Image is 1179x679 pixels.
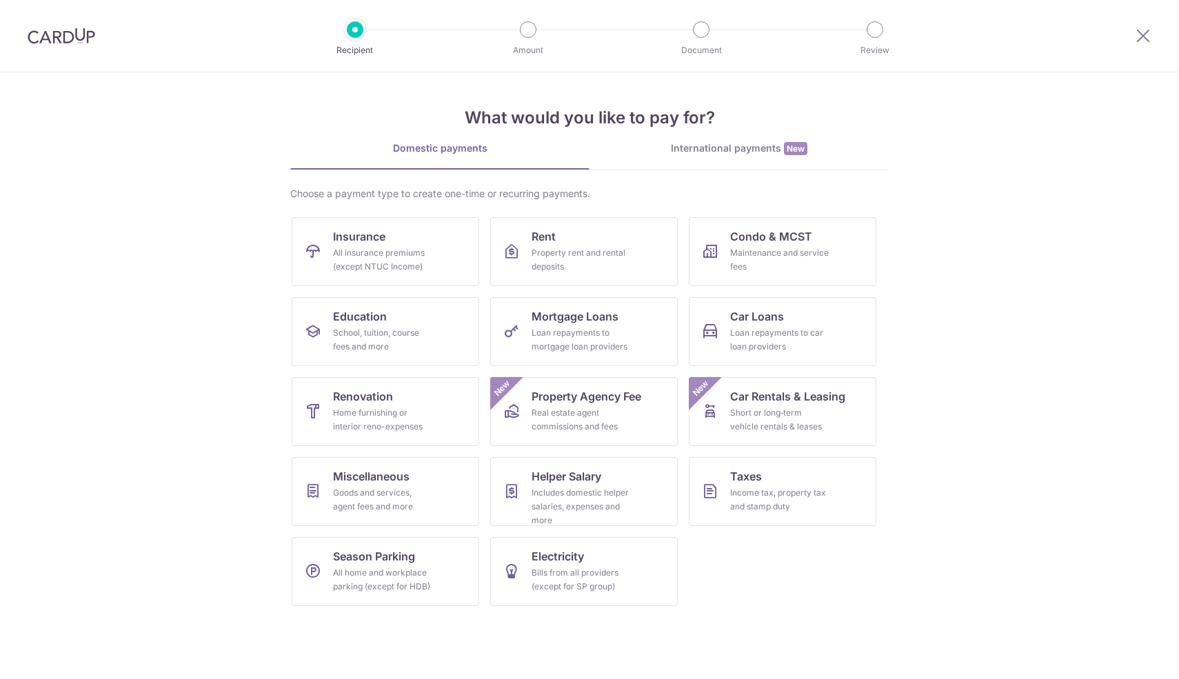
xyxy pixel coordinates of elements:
span: Season Parking [333,548,415,565]
span: Car Loans [730,308,784,325]
div: Real estate agent commissions and fees [532,406,631,434]
span: Education [333,308,387,325]
span: Insurance [333,228,385,245]
a: InsuranceAll insurance premiums (except NTUC Income) [292,217,479,286]
a: Season ParkingAll home and workplace parking (except for HDB) [292,537,479,606]
h4: What would you like to pay for? [290,105,889,130]
iframe: Opens a widget where you can find more information [1090,638,1165,672]
div: All home and workplace parking (except for HDB) [333,566,432,594]
a: TaxesIncome tax, property tax and stamp duty [689,457,876,526]
div: Loan repayments to mortgage loan providers [532,326,631,354]
div: Includes domestic helper salaries, expenses and more [532,486,631,527]
div: Home furnishing or interior reno-expenses [333,406,432,434]
div: Property rent and rental deposits [532,246,631,274]
span: Condo & MCST [730,228,812,245]
div: Domestic payments [290,141,589,155]
a: Helper SalaryIncludes domestic helper salaries, expenses and more [490,457,678,526]
a: RenovationHome furnishing or interior reno-expenses [292,377,479,446]
a: RentProperty rent and rental deposits [490,217,678,286]
a: Car LoansLoan repayments to car loan providers [689,297,876,366]
span: Taxes [730,468,762,485]
span: Car Rentals & Leasing [730,388,845,405]
div: Income tax, property tax and stamp duty [730,486,829,514]
span: New [689,377,712,400]
span: New [491,377,514,400]
a: Mortgage LoansLoan repayments to mortgage loan providers [490,297,678,366]
div: Loan repayments to car loan providers [730,326,829,354]
a: Car Rentals & LeasingShort or long‑term vehicle rentals & leasesNew [689,377,876,446]
span: Helper Salary [532,468,601,485]
div: International payments [589,141,889,156]
div: School, tuition, course fees and more [333,326,432,354]
p: Recipient [304,43,406,57]
span: Mortgage Loans [532,308,618,325]
div: Bills from all providers (except for SP group) [532,566,631,594]
a: Property Agency FeeReal estate agent commissions and feesNew [490,377,678,446]
a: Condo & MCSTMaintenance and service fees [689,217,876,286]
div: All insurance premiums (except NTUC Income) [333,246,432,274]
img: CardUp [28,28,95,44]
p: Review [824,43,926,57]
span: Miscellaneous [333,468,410,485]
a: EducationSchool, tuition, course fees and more [292,297,479,366]
div: Choose a payment type to create one-time or recurring payments. [290,187,889,201]
a: ElectricityBills from all providers (except for SP group) [490,537,678,606]
a: MiscellaneousGoods and services, agent fees and more [292,457,479,526]
div: Short or long‑term vehicle rentals & leases [730,406,829,434]
p: Document [650,43,752,57]
p: Amount [477,43,579,57]
span: Property Agency Fee [532,388,641,405]
span: Electricity [532,548,584,565]
div: Goods and services, agent fees and more [333,486,432,514]
div: Maintenance and service fees [730,246,829,274]
span: Rent [532,228,556,245]
span: New [784,142,807,155]
span: Renovation [333,388,393,405]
